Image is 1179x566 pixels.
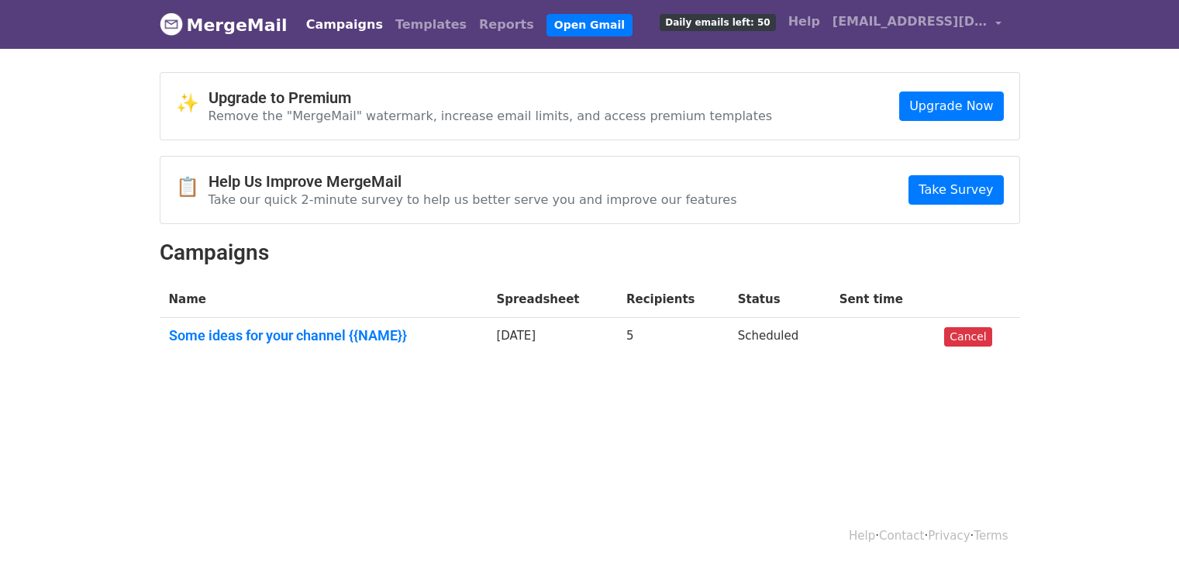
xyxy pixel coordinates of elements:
[473,9,540,40] a: Reports
[653,6,781,37] a: Daily emails left: 50
[908,175,1003,205] a: Take Survey
[830,281,936,318] th: Sent time
[826,6,1008,43] a: [EMAIL_ADDRESS][DOMAIN_NAME]
[974,529,1008,543] a: Terms
[729,318,830,360] td: Scheduled
[617,281,729,318] th: Recipients
[160,240,1020,266] h2: Campaigns
[899,91,1003,121] a: Upgrade Now
[617,318,729,360] td: 5
[209,108,773,124] p: Remove the "MergeMail" watermark, increase email limits, and access premium templates
[160,12,183,36] img: MergeMail logo
[389,9,473,40] a: Templates
[160,9,288,41] a: MergeMail
[833,12,988,31] span: [EMAIL_ADDRESS][DOMAIN_NAME]
[176,92,209,115] span: ✨
[879,529,924,543] a: Contact
[487,318,617,360] td: [DATE]
[209,88,773,107] h4: Upgrade to Premium
[729,281,830,318] th: Status
[928,529,970,543] a: Privacy
[849,529,875,543] a: Help
[160,281,488,318] th: Name
[300,9,389,40] a: Campaigns
[169,327,478,344] a: Some ideas for your channel {{NAME}}
[660,14,775,31] span: Daily emails left: 50
[546,14,633,36] a: Open Gmail
[944,327,991,347] a: Cancel
[209,172,737,191] h4: Help Us Improve MergeMail
[782,6,826,37] a: Help
[209,192,737,208] p: Take our quick 2-minute survey to help us better serve you and improve our features
[176,176,209,198] span: 📋
[487,281,617,318] th: Spreadsheet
